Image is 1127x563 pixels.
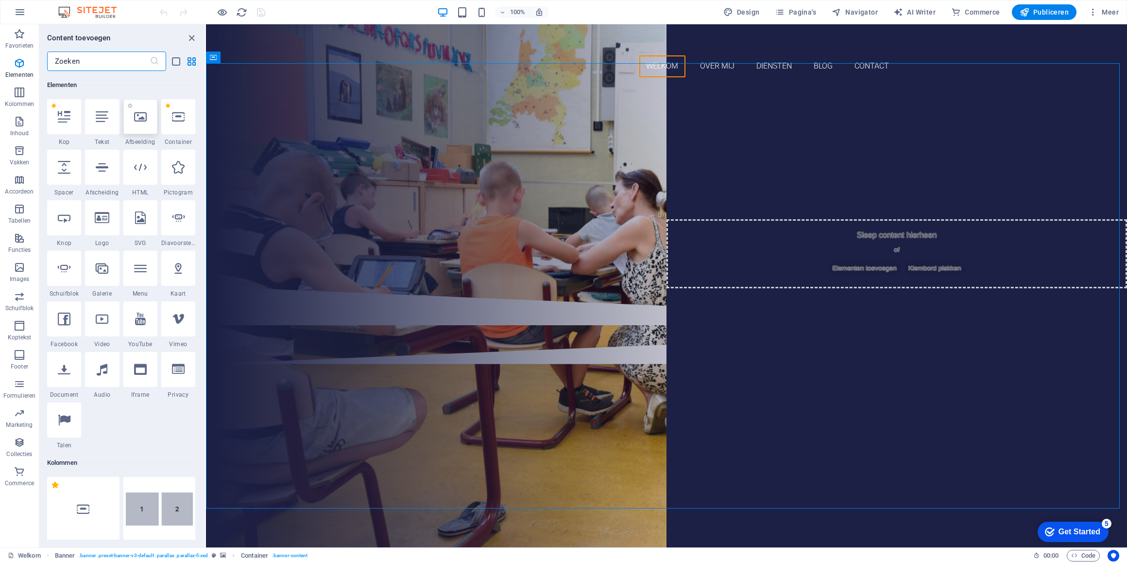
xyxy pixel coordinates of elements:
span: Uit favorieten verwijderen [51,103,56,108]
span: Afbeelding [123,138,157,146]
span: HTML [123,189,157,196]
p: Accordeon [5,188,34,195]
div: Document [47,352,81,399]
div: Kaart [161,251,195,298]
span: SVG [123,239,157,247]
span: Kop [47,138,81,146]
button: close panel [186,32,197,44]
div: Diavoorstelling [161,200,195,247]
span: Pagina's [775,7,816,17]
div: Container [161,99,195,146]
span: Design [723,7,760,17]
span: Code [1071,550,1095,562]
button: grid-view [186,55,197,67]
img: Editor Logo [56,6,129,18]
span: Publiceren [1020,7,1069,17]
span: Logo [85,239,119,247]
div: Privacy [161,352,195,399]
p: Favorieten [5,42,34,50]
p: Marketing [6,421,33,429]
span: Galerie [85,290,119,298]
p: Elementen [5,71,34,79]
p: Schuifblok [5,304,34,312]
button: reload [236,6,247,18]
div: Logo [85,200,119,247]
div: HTML [123,150,157,196]
p: Images [10,275,30,283]
div: Schuifblok [47,251,81,298]
div: Afbeelding [123,99,157,146]
span: Menu [123,290,157,298]
p: Commerce [5,479,34,487]
span: : [1050,552,1052,559]
i: Dit element bevat een achtergrond [220,553,226,558]
p: Kolommen [5,100,34,108]
span: Tekst [85,138,119,146]
span: AI Writer [893,7,936,17]
h6: Sessietijd [1033,550,1059,562]
p: Vakken [10,158,30,166]
button: Meer [1084,4,1123,20]
p: Footer [11,363,28,370]
div: Kop [47,99,81,146]
button: Commerce [947,4,1004,20]
div: Get Started [29,11,70,19]
i: Dit element is een aanpasbare voorinstelling [212,553,216,558]
span: Klik om te selecteren, dubbelklik om te bewerken [55,550,75,562]
button: Publiceren [1012,4,1076,20]
div: Video [85,301,119,348]
button: Klik hier om de voorbeeldmodus te verlaten en verder te gaan met bewerken [216,6,228,18]
button: AI Writer [889,4,939,20]
button: Navigator [828,4,882,20]
div: Afscheiding [85,150,119,196]
div: YouTube [123,301,157,348]
div: Pictogram [161,150,195,196]
h6: Content toevoegen [47,32,110,44]
div: Iframe [123,352,157,399]
span: Afscheiding [85,189,119,196]
span: YouTube [123,340,157,348]
span: . banner-content [272,550,307,562]
p: Functies [8,246,31,254]
p: Inhoud [10,129,29,137]
span: Knop [47,239,81,247]
div: Knop [47,200,81,247]
div: Audio [85,352,119,399]
button: Design [719,4,764,20]
span: Video [85,340,119,348]
span: Facebook [47,340,81,348]
span: Uit favorieten verwijderen [51,481,59,489]
span: Document [47,391,81,399]
h6: Kolommen [47,457,195,469]
span: Schuifblok [47,290,81,298]
span: Uit favorieten verwijderen [165,103,171,108]
span: 00 00 [1043,550,1059,562]
h6: 100% [510,6,525,18]
div: 5 [72,2,82,12]
div: Facebook [47,301,81,348]
div: Vimeo [161,301,195,348]
div: Get Started 5 items remaining, 0% complete [8,5,79,25]
span: Iframe [123,391,157,399]
span: Vimeo [161,340,195,348]
span: Commerce [951,7,1000,17]
div: Menu [123,251,157,298]
p: Koptekst [8,334,32,341]
div: Spacer [47,150,81,196]
span: Meer [1088,7,1119,17]
p: Formulieren [3,392,35,400]
button: Code [1067,550,1100,562]
span: Navigator [832,7,878,17]
span: Kaart [161,290,195,298]
button: Usercentrics [1108,550,1119,562]
span: Audio [85,391,119,399]
h6: Elementen [47,79,195,91]
a: Klik om selectie op te heffen, dubbelklik om Pagina's te open [8,550,41,562]
p: Collecties [6,450,32,458]
span: Pictogram [161,189,195,196]
img: 2-columns.svg [126,493,193,526]
span: . banner .preset-banner-v3-default .parallax .parallax-fixed [79,550,207,562]
i: Stel bij het wijzigen van de grootte van de weergegeven website automatisch het juist zoomniveau ... [535,8,544,17]
button: Pagina's [771,4,820,20]
div: Talen [47,403,81,449]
